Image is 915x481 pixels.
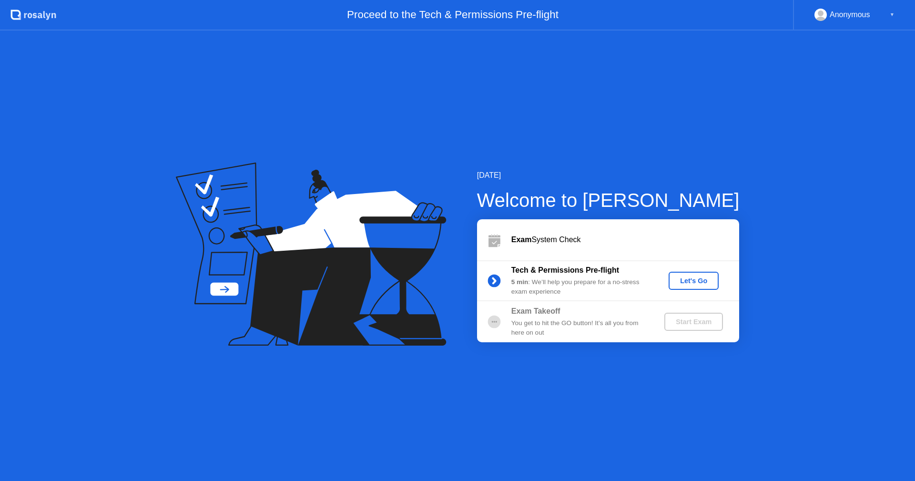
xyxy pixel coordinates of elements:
div: You get to hit the GO button! It’s all you from here on out [511,318,649,338]
button: Let's Go [669,272,719,290]
div: Anonymous [830,9,870,21]
div: Welcome to [PERSON_NAME] [477,186,740,215]
div: [DATE] [477,170,740,181]
b: Exam [511,235,532,244]
div: : We’ll help you prepare for a no-stress exam experience [511,277,649,297]
div: Start Exam [668,318,719,326]
div: ▼ [890,9,895,21]
b: 5 min [511,278,529,286]
b: Tech & Permissions Pre-flight [511,266,619,274]
div: System Check [511,234,739,246]
b: Exam Takeoff [511,307,560,315]
button: Start Exam [664,313,723,331]
div: Let's Go [672,277,715,285]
